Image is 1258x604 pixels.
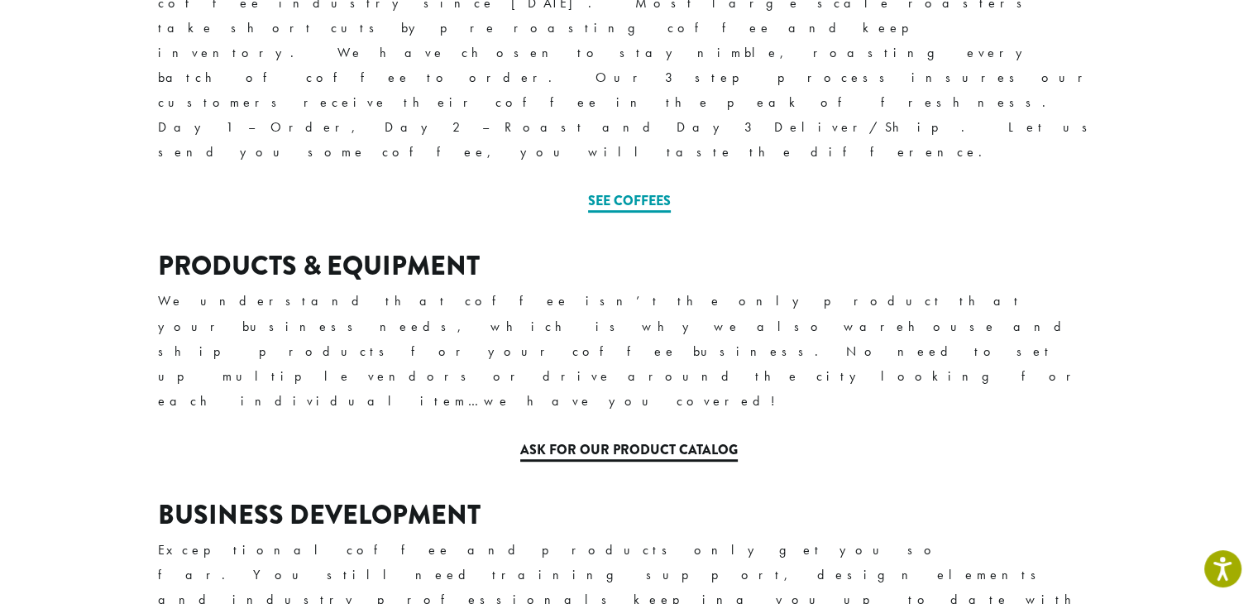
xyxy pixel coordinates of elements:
[158,289,1101,413] p: We understand that coffee isn’t the only product that your business needs, which is why we also w...
[520,440,738,462] a: Ask for our Product Catalog
[588,191,671,213] a: See Coffees
[158,496,481,534] strong: BUSINESS DEVELOPMENT
[158,251,1101,282] h3: PRODUCTS & EQUIPMENT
